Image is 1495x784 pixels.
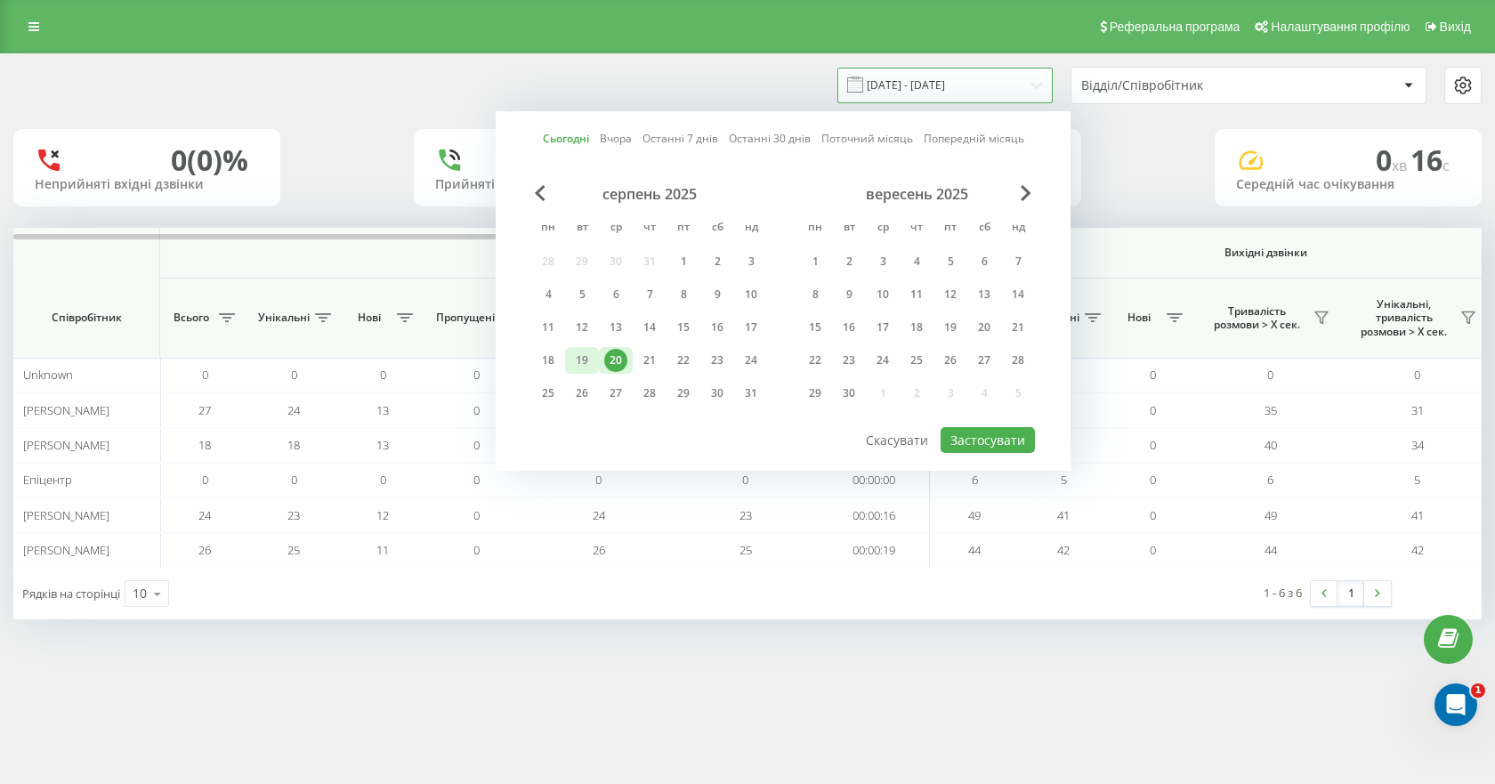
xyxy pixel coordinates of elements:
span: Previous Month [535,185,545,201]
span: 12 [376,507,389,523]
div: 1 - 6 з 6 [1264,584,1302,602]
span: 49 [968,507,981,523]
div: вт 19 серп 2025 р. [565,347,599,374]
abbr: неділя [738,215,764,242]
span: 11 [376,542,389,558]
abbr: вівторок [569,215,595,242]
span: 24 [198,507,211,523]
abbr: середа [869,215,896,242]
div: 10 [871,283,894,306]
span: 0 [291,472,297,488]
span: 0 [380,472,386,488]
a: Поточний місяць [821,130,913,147]
div: 17 [871,316,894,339]
div: 2 [837,250,861,273]
span: 18 [198,437,211,453]
span: 13 [376,402,389,418]
div: пт 26 вер 2025 р. [933,347,967,374]
div: вт 23 вер 2025 р. [832,347,866,374]
abbr: понеділок [535,215,562,242]
div: 0 (0)% [171,143,248,177]
div: 21 [1006,316,1030,339]
span: 0 [1376,141,1410,179]
span: 0 [473,472,480,488]
span: 34 [1411,437,1424,453]
div: 18 [905,316,928,339]
span: Всього [169,311,214,325]
div: 13 [973,283,996,306]
div: 9 [837,283,861,306]
div: сб 6 вер 2025 р. [967,248,1001,275]
div: 27 [604,382,627,405]
span: 18 [287,437,300,453]
div: вт 26 серп 2025 р. [565,380,599,407]
span: 13 [376,437,389,453]
div: пт 12 вер 2025 р. [933,281,967,308]
abbr: неділя [1005,215,1031,242]
div: 12 [939,283,962,306]
span: 40 [1265,437,1277,453]
abbr: п’ятниця [937,215,964,242]
span: Нові [347,311,392,325]
div: 14 [1006,283,1030,306]
div: нд 28 вер 2025 р. [1001,347,1035,374]
div: пт 1 серп 2025 р. [667,248,700,275]
span: [PERSON_NAME] [23,402,109,418]
span: 25 [287,542,300,558]
span: 16 [1410,141,1450,179]
div: 29 [672,382,695,405]
div: 27 [973,349,996,372]
div: 15 [672,316,695,339]
div: 28 [638,382,661,405]
div: ср 10 вер 2025 р. [866,281,900,308]
div: 5 [939,250,962,273]
div: пн 11 серп 2025 р. [531,314,565,341]
a: Останні 7 днів [642,130,718,147]
a: Вчора [600,130,632,147]
div: нд 17 серп 2025 р. [734,314,768,341]
span: Налаштування профілю [1271,20,1410,34]
div: 14 [638,316,661,339]
span: 0 [1150,472,1156,488]
div: 20 [973,316,996,339]
span: 44 [1265,542,1277,558]
abbr: субота [704,215,731,242]
div: 18 [537,349,560,372]
div: пн 1 вер 2025 р. [798,248,832,275]
abbr: четвер [636,215,663,242]
div: 11 [905,283,928,306]
span: [PERSON_NAME] [23,542,109,558]
div: сб 13 вер 2025 р. [967,281,1001,308]
div: сб 2 серп 2025 р. [700,248,734,275]
td: 00:00:00 [819,463,930,497]
span: 0 [473,367,480,383]
div: 8 [804,283,827,306]
div: чт 4 вер 2025 р. [900,248,933,275]
span: 0 [595,472,602,488]
span: 31 [1411,402,1424,418]
span: 35 [1265,402,1277,418]
div: 3 [871,250,894,273]
div: вт 9 вер 2025 р. [832,281,866,308]
span: 27 [198,402,211,418]
span: 41 [1411,507,1424,523]
div: вт 12 серп 2025 р. [565,314,599,341]
span: 0 [291,367,297,383]
span: хв [1392,156,1410,175]
span: Нові [1117,311,1161,325]
div: нд 7 вер 2025 р. [1001,248,1035,275]
div: сб 9 серп 2025 р. [700,281,734,308]
button: Скасувати [856,427,938,453]
div: сб 20 вер 2025 р. [967,314,1001,341]
span: Вихід [1440,20,1471,34]
div: Прийняті вхідні дзвінки [435,177,659,192]
div: 20 [604,349,627,372]
span: 23 [739,507,752,523]
span: 0 [1150,542,1156,558]
div: 10 [133,585,147,602]
span: 1 [1471,683,1485,698]
div: пн 4 серп 2025 р. [531,281,565,308]
div: серпень 2025 [531,185,768,203]
div: 22 [672,349,695,372]
div: 12 [570,316,594,339]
